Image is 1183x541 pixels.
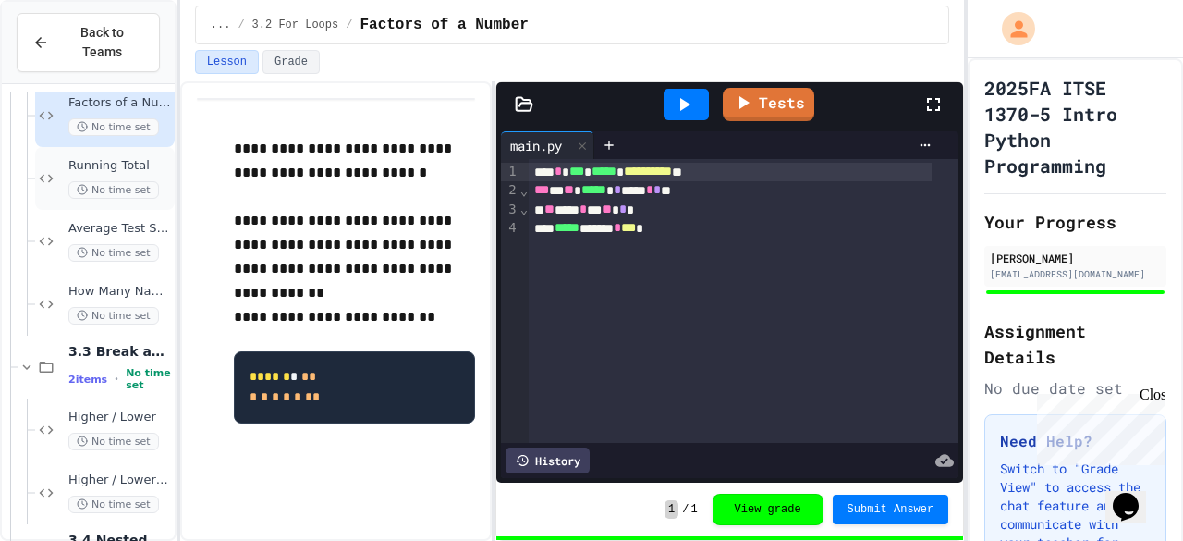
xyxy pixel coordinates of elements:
span: Fold line [519,183,529,198]
span: Average Test Score [68,221,171,237]
span: No time set [126,367,171,391]
span: No time set [68,496,159,513]
button: Lesson [195,50,259,74]
span: Factors of a Number [360,14,528,36]
div: 2 [501,181,519,200]
div: No due date set [984,377,1166,400]
span: / [346,18,352,32]
div: History [506,448,590,473]
div: [EMAIL_ADDRESS][DOMAIN_NAME] [990,267,1161,281]
div: main.py [501,131,594,159]
div: main.py [501,136,571,155]
span: 1 [690,502,697,517]
div: 1 [501,163,519,181]
span: 2 items [68,374,107,386]
span: No time set [68,181,159,199]
span: 3.3 Break and Continue [68,343,171,360]
div: My Account [982,7,1040,50]
span: / [682,502,689,517]
h1: 2025FA ITSE 1370-5 Intro Python Programming [984,75,1166,178]
span: • [115,372,118,387]
span: / [238,18,244,32]
span: No time set [68,118,159,136]
iframe: chat widget [1105,467,1165,523]
span: ... [211,18,231,32]
span: Fold line [519,202,529,216]
span: Higher / Lower 2.0 [68,473,171,488]
span: No time set [68,244,159,262]
div: [PERSON_NAME] [990,250,1161,266]
span: Higher / Lower [68,410,171,425]
span: 1 [665,500,678,519]
span: How Many Names? [68,284,171,300]
span: Factors of a Number [68,95,171,111]
h2: Your Progress [984,209,1166,235]
h2: Assignment Details [984,318,1166,370]
span: Running Total [68,158,171,174]
span: No time set [68,307,159,325]
div: Chat with us now!Close [7,7,128,117]
div: 4 [501,219,519,238]
span: Submit Answer [848,502,934,517]
button: View grade [713,494,823,525]
button: Submit Answer [833,495,949,524]
button: Grade [262,50,320,74]
button: Back to Teams [17,13,160,72]
div: 3 [501,201,519,219]
h3: Need Help? [1000,430,1151,452]
iframe: chat widget [1030,387,1165,465]
a: Tests [723,88,814,121]
span: Back to Teams [60,23,144,62]
span: No time set [68,433,159,450]
span: 3.2 For Loops [252,18,339,32]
